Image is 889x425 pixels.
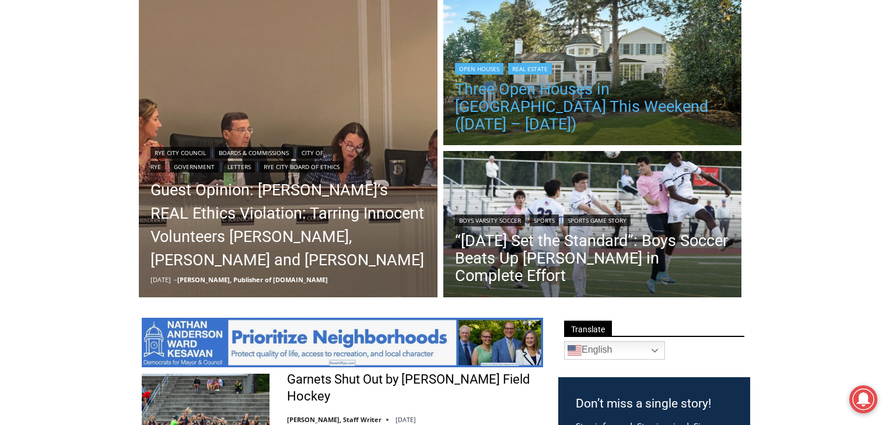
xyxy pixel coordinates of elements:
div: "At the 10am stand-up meeting, each intern gets a chance to take [PERSON_NAME] and the other inte... [295,1,551,113]
span: – [174,275,177,284]
span: Translate [564,321,612,336]
div: | [455,61,730,75]
a: [PERSON_NAME] Read Sanctuary Fall Fest: [DATE] [1,116,174,145]
a: Rye City Council [150,147,210,159]
a: Garnets Shut Out by [PERSON_NAME] Field Hockey [287,371,543,405]
img: (PHOTO: Rye Boys Soccer's Eddie Kehoe (#9 pink) goes up for a header against Pelham on October 8,... [443,151,742,300]
div: unique DIY crafts [123,34,169,96]
a: Letters [223,161,255,173]
a: “[DATE] Set the Standard”: Boys Soccer Beats Up [PERSON_NAME] in Complete Effort [455,232,730,284]
a: Sports Game Story [563,215,631,226]
div: | | | | | [150,145,426,173]
a: English [564,341,665,360]
a: Read More “Today Set the Standard”: Boys Soccer Beats Up Pelham in Complete Effort [443,151,742,300]
span: Intern @ [DOMAIN_NAME] [305,116,541,142]
h3: Don’t miss a single story! [576,395,733,413]
time: [DATE] [150,275,171,284]
a: Rye City Board of Ethics [260,161,344,173]
a: [PERSON_NAME], Staff Writer [287,415,381,424]
div: | | [455,212,730,226]
a: Three Open Houses in [GEOGRAPHIC_DATA] This Weekend ([DATE] – [DATE]) [455,80,730,133]
a: Boys Varsity Soccer [455,215,525,226]
a: Intern @ [DOMAIN_NAME] [281,113,565,145]
div: 5 [123,99,128,110]
h4: [PERSON_NAME] Read Sanctuary Fall Fest: [DATE] [9,117,155,144]
time: [DATE] [395,415,416,424]
a: Open Houses [455,63,503,75]
a: Government [170,161,219,173]
a: Boards & Commissions [215,147,293,159]
a: Guest Opinion: [PERSON_NAME]’s REAL Ethics Violation: Tarring Innocent Volunteers [PERSON_NAME], ... [150,178,426,272]
a: [PERSON_NAME], Publisher of [DOMAIN_NAME] [177,275,328,284]
a: Real Estate [508,63,552,75]
div: / [131,99,134,110]
a: Sports [530,215,559,226]
img: en [568,343,582,357]
div: 6 [136,99,142,110]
